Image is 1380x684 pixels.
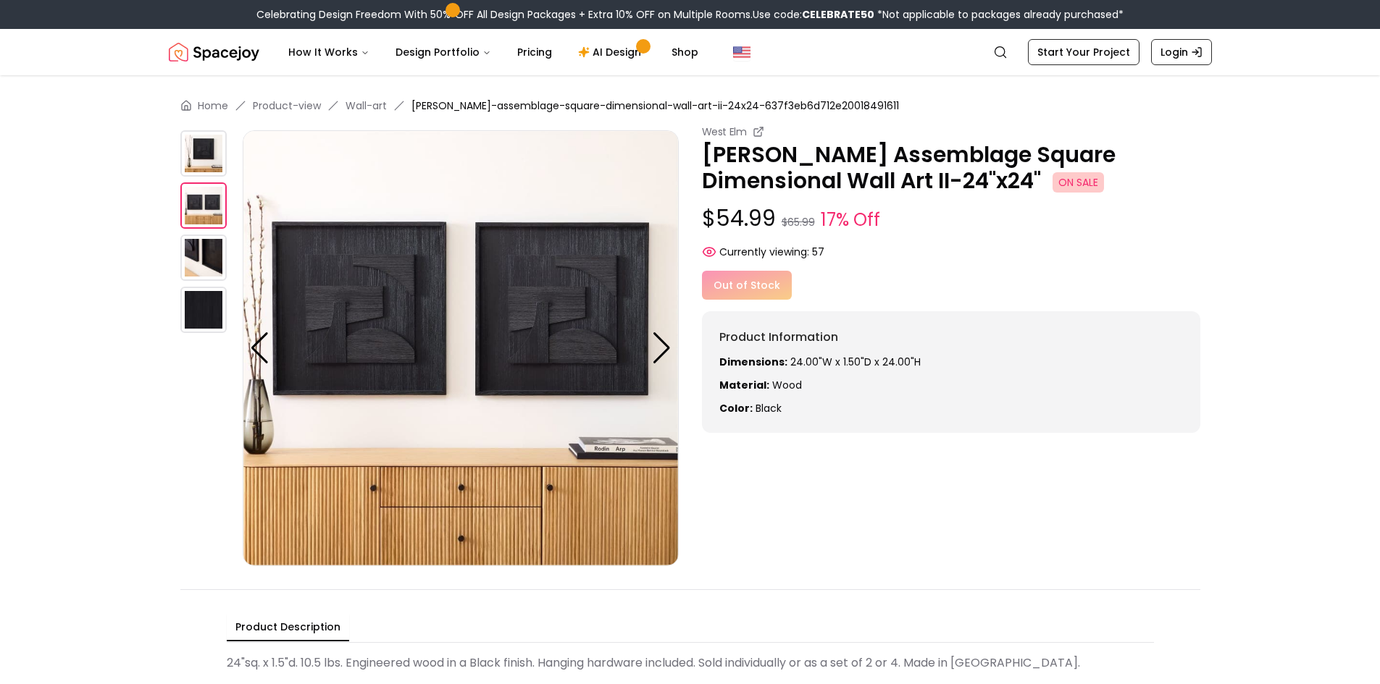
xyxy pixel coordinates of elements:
[719,355,787,369] strong: Dimensions:
[384,38,503,67] button: Design Portfolio
[169,29,1212,75] nav: Global
[346,98,387,113] a: Wall-art
[660,38,710,67] a: Shop
[180,182,227,229] img: https://storage.googleapis.com/spacejoy-main/assets/637f3eb6d712e20018491611/product_1_ag5bij8nc1c9
[277,38,710,67] nav: Main
[753,7,874,22] span: Use code:
[1053,172,1104,193] span: ON SALE
[719,245,809,259] span: Currently viewing:
[702,124,747,139] small: West Elm
[733,43,750,61] img: United States
[256,7,1124,22] div: Celebrating Design Freedom With 50% OFF All Design Packages + Extra 10% OFF on Multiple Rooms.
[180,235,227,281] img: https://storage.googleapis.com/spacejoy-main/assets/637f3eb6d712e20018491611/product_2_k9g5g1bp9eld
[180,130,227,177] img: https://storage.googleapis.com/spacejoy-main/assets/637f3eb6d712e20018491611/product_0_55mhlfmam63b
[253,98,321,113] a: Product-view
[821,207,880,233] small: 17% Off
[180,287,227,333] img: https://storage.googleapis.com/spacejoy-main/assets/637f3eb6d712e20018491611/product_3_o785hkmh771a
[1028,39,1139,65] a: Start Your Project
[411,98,899,113] span: [PERSON_NAME]-assemblage-square-dimensional-wall-art-ii-24x24-637f3eb6d712e20018491611
[169,38,259,67] a: Spacejoy
[277,38,381,67] button: How It Works
[874,7,1124,22] span: *Not applicable to packages already purchased*
[719,378,769,392] strong: Material:
[756,401,782,415] span: black
[702,142,1200,194] p: [PERSON_NAME] Assemblage Square Dimensional Wall Art II-24"x24"
[506,38,564,67] a: Pricing
[227,614,349,641] button: Product Description
[198,98,228,113] a: Home
[782,215,815,229] small: $65.99
[180,98,1200,113] nav: breadcrumb
[1151,39,1212,65] a: Login
[772,378,802,392] span: Wood
[566,38,657,67] a: AI Design
[169,38,259,67] img: Spacejoy Logo
[719,401,753,415] strong: Color:
[702,206,1200,233] p: $54.99
[719,329,1183,346] h6: Product Information
[802,7,874,22] b: CELEBRATE50
[719,355,1183,369] p: 24.00"W x 1.50"D x 24.00"H
[243,130,679,566] img: https://storage.googleapis.com/spacejoy-main/assets/637f3eb6d712e20018491611/product_1_ag5bij8nc1c9
[812,245,824,259] span: 57
[227,649,1154,677] div: 24"sq. x 1.5"d. 10.5 lbs. Engineered wood in a Black finish. Hanging hardware included. Sold indi...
